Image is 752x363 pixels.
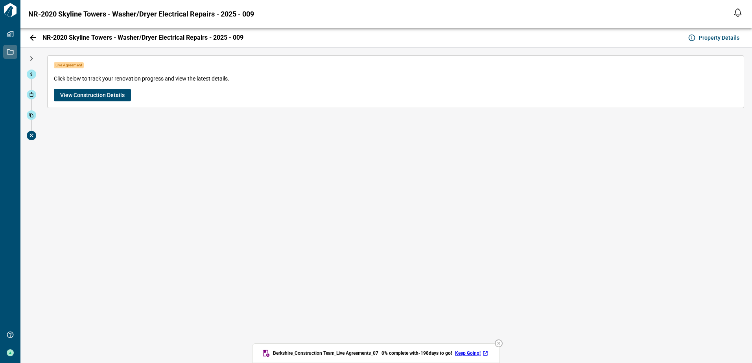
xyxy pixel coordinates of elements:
[732,6,744,19] button: Open notification feed
[699,34,739,42] span: Property Details
[273,350,378,356] span: Berkshire_Construction Team_Live Agreements_07
[60,91,125,99] span: View Construction Details
[54,75,229,82] span: Click below to track your renovation progress and view the latest details.
[54,89,131,101] button: View Construction Details
[686,31,743,44] button: Property Details
[28,10,254,18] span: NR-2020 Skyline Towers - Washer/Dryer Electrical Repairs - 2025 - 009
[54,62,84,68] span: Live Agreement
[42,34,243,42] span: NR-2020 Skyline Towers - Washer/Dryer Electrical Repairs - 2025 - 009
[455,350,490,356] a: Keep Going!
[382,350,452,356] span: 0 % complete with -198 days to go!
